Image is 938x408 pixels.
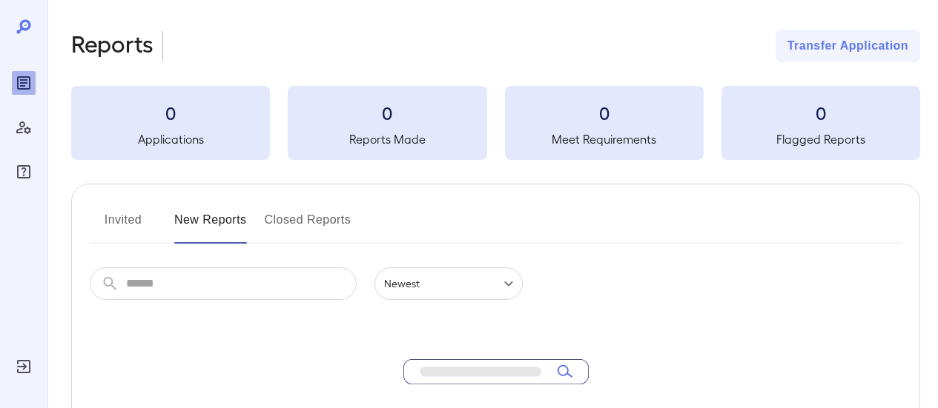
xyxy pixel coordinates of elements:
[288,101,486,124] h3: 0
[721,130,920,148] h5: Flagged Reports
[12,355,36,378] div: Log Out
[721,101,920,124] h3: 0
[71,86,920,160] summary: 0Applications0Reports Made0Meet Requirements0Flagged Reports
[505,130,704,148] h5: Meet Requirements
[71,101,270,124] h3: 0
[12,71,36,95] div: Reports
[505,101,704,124] h3: 0
[71,30,153,62] h2: Reports
[90,208,156,244] button: Invited
[374,267,523,300] div: Newest
[776,30,920,62] button: Transfer Application
[174,208,247,244] button: New Reports
[288,130,486,148] h5: Reports Made
[12,116,36,139] div: Manage Users
[265,208,351,244] button: Closed Reports
[71,130,270,148] h5: Applications
[12,160,36,184] div: FAQ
